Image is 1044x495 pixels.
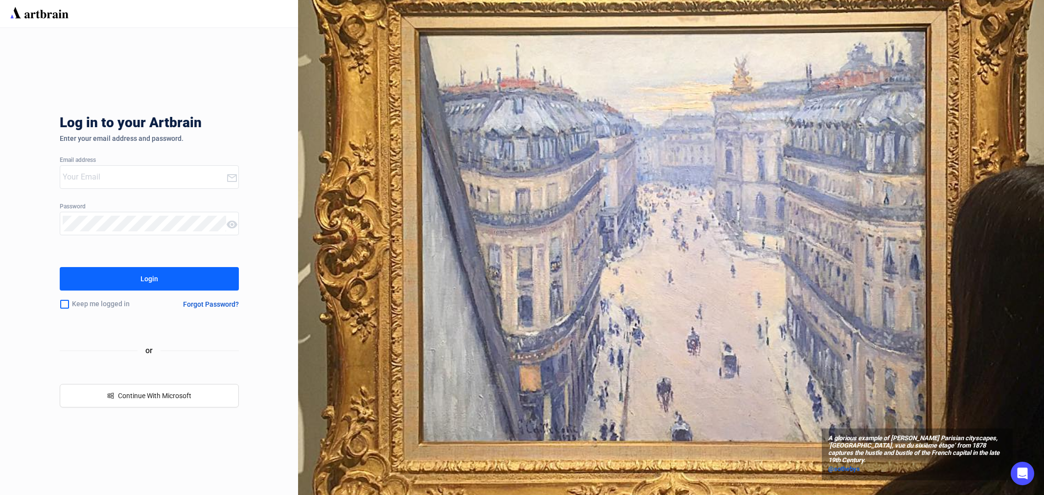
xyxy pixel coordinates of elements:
div: Email address [60,157,239,164]
div: Open Intercom Messenger [1011,462,1034,485]
input: Your Email [63,169,226,185]
button: Login [60,267,239,291]
a: @sothebys [828,464,1006,474]
span: windows [107,392,114,399]
span: or [138,344,161,357]
div: Keep me logged in [60,294,158,315]
span: Continue With Microsoft [118,392,191,400]
div: Log in to your Artbrain [60,115,353,135]
button: windowsContinue With Microsoft [60,384,239,407]
span: A glorious example of [PERSON_NAME] Parisian cityscapes, ‘[GEOGRAPHIC_DATA], vue du sixième étage... [828,435,1006,464]
div: Forgot Password? [183,300,239,308]
div: Login [140,271,158,287]
div: Password [60,203,239,210]
div: Enter your email address and password. [60,135,239,142]
span: @sothebys [828,465,860,472]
